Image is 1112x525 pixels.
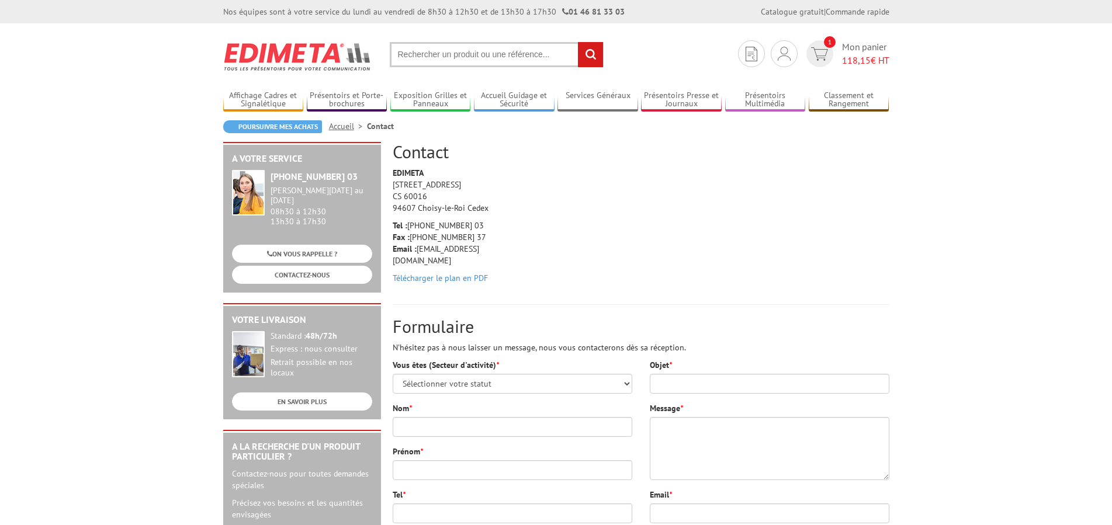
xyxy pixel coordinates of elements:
[650,402,683,414] label: Message
[393,446,423,457] label: Prénom
[390,91,471,110] a: Exposition Grilles et Panneaux
[390,42,604,67] input: Rechercher un produit ou une référence...
[393,489,406,500] label: Tel
[232,170,265,215] img: widget-service.jpg
[271,357,372,378] div: Retrait possible en nos locaux
[393,168,424,178] strong: EDIMETA
[811,47,828,61] img: devis rapide
[761,6,824,17] a: Catalogue gratuit
[778,47,791,61] img: devis rapide
[232,441,372,462] h2: A la recherche d'un produit particulier ?
[393,342,889,353] p: N'hésitez pas à nous laisser un message, nous vous contacterons dès sa réception.
[232,154,372,164] h2: A votre service
[271,171,358,182] strong: [PHONE_NUMBER] 03
[232,331,265,377] img: widget-livraison.jpg
[803,40,889,67] a: devis rapide 1 Mon panier 118,15€ HT
[393,244,417,254] strong: Email :
[367,120,394,132] li: Contact
[557,91,638,110] a: Services Généraux
[223,6,625,18] div: Nos équipes sont à votre service du lundi au vendredi de 8h30 à 12h30 et de 13h30 à 17h30
[842,54,889,67] span: € HT
[393,317,889,336] h2: Formulaire
[562,6,625,17] strong: 01 46 81 33 03
[232,497,372,520] p: Précisez vos besoins et les quantités envisagées
[393,273,488,283] a: Télécharger le plan en PDF
[393,232,410,242] strong: Fax :
[393,220,407,231] strong: Tel :
[650,489,672,500] label: Email
[578,42,603,67] input: rechercher
[393,359,499,371] label: Vous êtes (Secteur d'activité)
[271,344,372,354] div: Express : nous consulter
[650,359,672,371] label: Objet
[824,36,836,48] span: 1
[393,220,504,266] p: [PHONE_NUMBER] 03 [PHONE_NUMBER] 37 [EMAIL_ADDRESS][DOMAIN_NAME]
[393,402,412,414] label: Nom
[725,91,806,110] a: Présentoirs Multimédia
[329,121,367,131] a: Accueil
[271,186,372,226] div: 08h30 à 12h30 13h30 à 17h30
[809,91,889,110] a: Classement et Rangement
[223,120,322,133] a: Poursuivre mes achats
[474,91,555,110] a: Accueil Guidage et Sécurité
[393,167,504,214] p: [STREET_ADDRESS] CS 60016 94607 Choisy-le-Roi Cedex
[223,35,372,78] img: Edimeta
[746,47,757,61] img: devis rapide
[271,331,372,342] div: Standard :
[232,245,372,263] a: ON VOUS RAPPELLE ?
[271,186,372,206] div: [PERSON_NAME][DATE] au [DATE]
[826,6,889,17] a: Commande rapide
[232,266,372,284] a: CONTACTEZ-NOUS
[223,91,304,110] a: Affichage Cadres et Signalétique
[641,91,722,110] a: Présentoirs Presse et Journaux
[306,331,337,341] strong: 48h/72h
[393,142,889,161] h2: Contact
[842,40,889,67] span: Mon panier
[842,54,871,66] span: 118,15
[232,315,372,325] h2: Votre livraison
[232,392,372,411] a: EN SAVOIR PLUS
[307,91,387,110] a: Présentoirs et Porte-brochures
[761,6,889,18] div: |
[232,468,372,491] p: Contactez-nous pour toutes demandes spéciales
